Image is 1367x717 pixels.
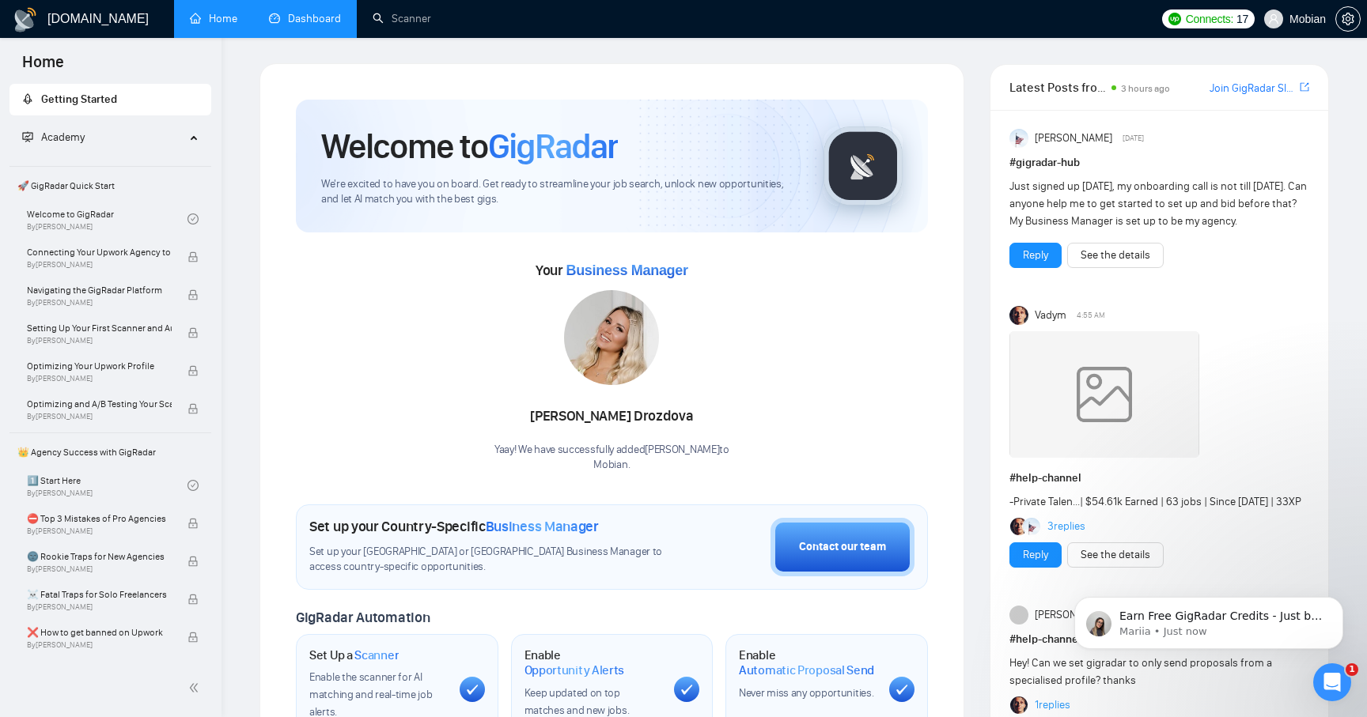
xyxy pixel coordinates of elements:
[1009,154,1309,172] h1: # gigradar-hub
[1035,697,1070,713] a: 1replies
[824,126,903,206] img: gigradar-logo.png
[488,125,618,168] span: GigRadar
[1009,470,1309,487] h1: # help-channel
[309,647,399,663] h1: Set Up a
[1346,663,1358,676] span: 1
[321,177,798,207] span: We're excited to have you on board. Get ready to streamline your job search, unlock new opportuni...
[309,518,599,535] h1: Set up your Country-Specific
[187,403,199,414] span: lock
[1051,564,1367,674] iframe: Intercom notifications message
[1067,542,1164,568] button: See the details
[27,298,172,308] span: By [PERSON_NAME]
[27,526,172,536] span: By [PERSON_NAME]
[1121,83,1170,94] span: 3 hours ago
[1009,656,1272,687] span: Hey! Can we set gigradar to only send proposals from a specialised profile? thanks
[1023,247,1048,264] a: Reply
[1067,243,1164,268] button: See the details
[187,289,199,300] span: lock
[1047,519,1085,534] a: 3replies
[486,518,599,535] span: Business Manager
[1035,307,1066,324] span: Vadym
[27,511,172,526] span: ⛔ Top 3 Mistakes of Pro Agencies
[9,51,77,84] span: Home
[187,594,199,605] span: lock
[1236,10,1248,28] span: 17
[1210,80,1297,97] a: Join GigRadar Slack Community
[27,468,187,503] a: 1️⃣ Start HereBy[PERSON_NAME]
[187,251,199,262] span: lock
[9,84,211,115] li: Getting Started
[524,686,630,717] span: Keep updated on top matches and new jobs.
[11,436,210,468] span: 👑 Agency Success with GigRadar
[1123,131,1144,145] span: [DATE]
[739,662,874,678] span: Automatic Proposal Send
[296,609,430,626] span: GigRadar Automation
[190,12,237,25] a: homeHome
[1009,495,1301,508] span: - | $54.61k Earned | 63 jobs | Since [DATE] | 33XP
[41,130,85,144] span: Academy
[27,625,172,640] span: ❌ How to get banned on Upwork
[22,130,85,144] span: Academy
[27,587,172,602] span: ☠️ Fatal Traps for Solo Freelancers
[1268,13,1279,25] span: user
[11,170,210,202] span: 🚀 GigRadar Quick Start
[27,602,172,612] span: By [PERSON_NAME]
[566,262,687,278] span: Business Manager
[1300,80,1309,95] a: export
[187,480,199,491] span: check-circle
[13,7,38,32] img: logo
[27,282,172,298] span: Navigating the GigRadar Platform
[739,647,877,678] h1: Enable
[187,556,199,567] span: lock
[188,680,204,696] span: double-left
[321,125,618,168] h1: Welcome to
[1035,606,1112,624] span: [PERSON_NAME]
[1077,308,1105,323] span: 4:55 AM
[494,458,729,473] p: Mobian .
[187,632,199,643] span: lock
[27,549,172,564] span: 🌚 Rookie Traps for New Agencies
[187,518,199,529] span: lock
[354,647,399,663] span: Scanner
[1023,518,1040,535] img: Anisuzzaman Khan
[536,262,688,279] span: Your
[1335,6,1361,32] button: setting
[1009,542,1062,568] button: Reply
[1009,129,1028,148] img: Anisuzzaman Khan
[1035,130,1112,147] span: [PERSON_NAME]
[22,131,33,142] span: fund-projection-screen
[524,662,625,678] span: Opportunity Alerts
[494,403,729,430] div: [PERSON_NAME] Drozdova
[187,327,199,338] span: lock
[309,545,672,575] span: Set up your [GEOGRAPHIC_DATA] or [GEOGRAPHIC_DATA] Business Manager to access country-specific op...
[1009,331,1199,458] img: weqQh+iSagEgQAAAABJRU5ErkJggg==
[187,365,199,376] span: lock
[27,396,172,412] span: Optimizing and A/B Testing Your Scanner for Better Results
[494,443,729,473] div: Yaay! We have successfully added [PERSON_NAME] to
[27,358,172,374] span: Optimizing Your Upwork Profile
[269,12,341,25] a: dashboardDashboard
[1013,495,1080,508] a: Private Talen...
[524,647,662,678] h1: Enable
[27,374,172,383] span: By [PERSON_NAME]
[1009,306,1028,325] img: Vadym
[27,202,187,236] a: Welcome to GigRadarBy[PERSON_NAME]
[739,686,873,700] span: Never miss any opportunities.
[1009,77,1107,97] span: Latest Posts from the GigRadar Community
[373,12,431,25] a: searchScanner
[799,538,886,556] div: Contact our team
[27,640,172,650] span: By [PERSON_NAME]
[1009,631,1309,648] h1: # help-channel
[1168,13,1181,25] img: upwork-logo.png
[1023,546,1048,564] a: Reply
[27,260,172,270] span: By [PERSON_NAME]
[187,213,199,225] span: check-circle
[771,518,914,576] button: Contact our team
[1335,13,1361,25] a: setting
[1186,10,1233,28] span: Connects:
[27,244,172,260] span: Connecting Your Upwork Agency to GigRadar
